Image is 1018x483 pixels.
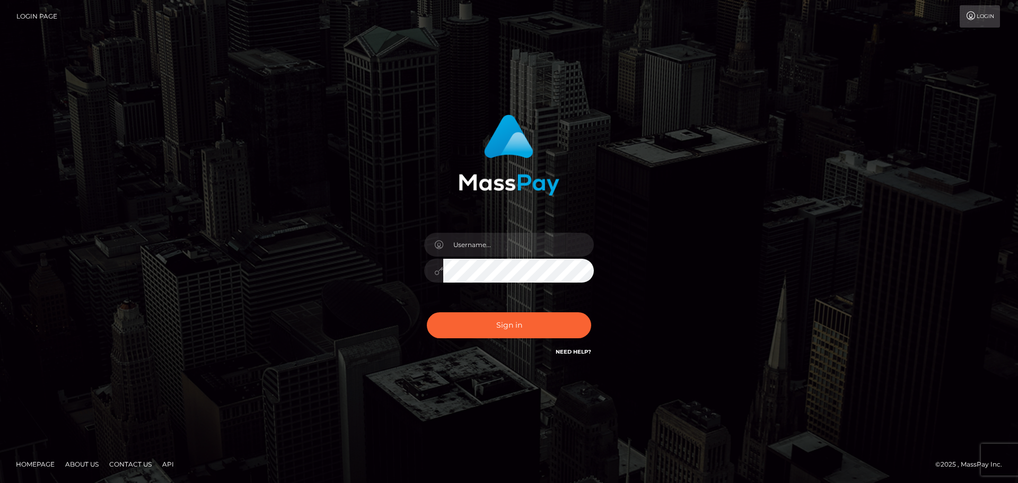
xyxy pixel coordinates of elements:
a: Homepage [12,456,59,472]
a: About Us [61,456,103,472]
button: Sign in [427,312,591,338]
a: Contact Us [105,456,156,472]
div: © 2025 , MassPay Inc. [935,459,1010,470]
a: API [158,456,178,472]
a: Login [960,5,1000,28]
a: Need Help? [556,348,591,355]
img: MassPay Login [459,115,559,196]
input: Username... [443,233,594,257]
a: Login Page [16,5,57,28]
